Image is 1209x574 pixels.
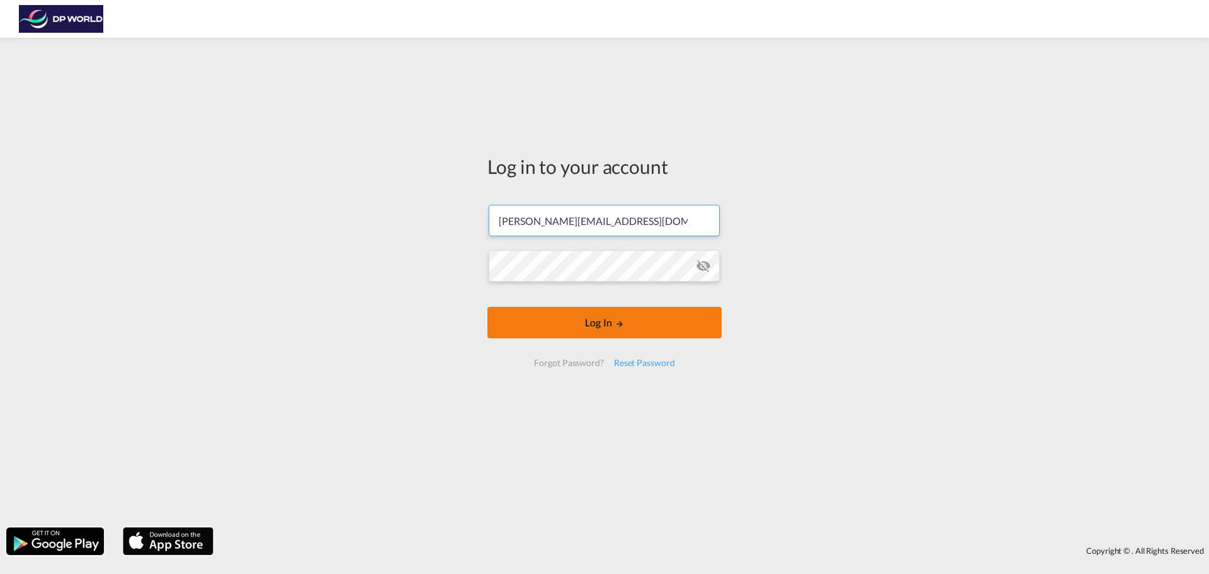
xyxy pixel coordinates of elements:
input: Enter email/phone number [489,205,720,236]
div: Reset Password [609,352,680,374]
md-icon: icon-eye-off [696,258,711,273]
div: Forgot Password? [529,352,608,374]
button: LOGIN [487,307,722,338]
img: apple.png [122,526,215,556]
img: google.png [5,526,105,556]
img: c08ca190194411f088ed0f3ba295208c.png [19,5,104,33]
div: Copyright © . All Rights Reserved [220,540,1209,561]
div: Log in to your account [487,153,722,180]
